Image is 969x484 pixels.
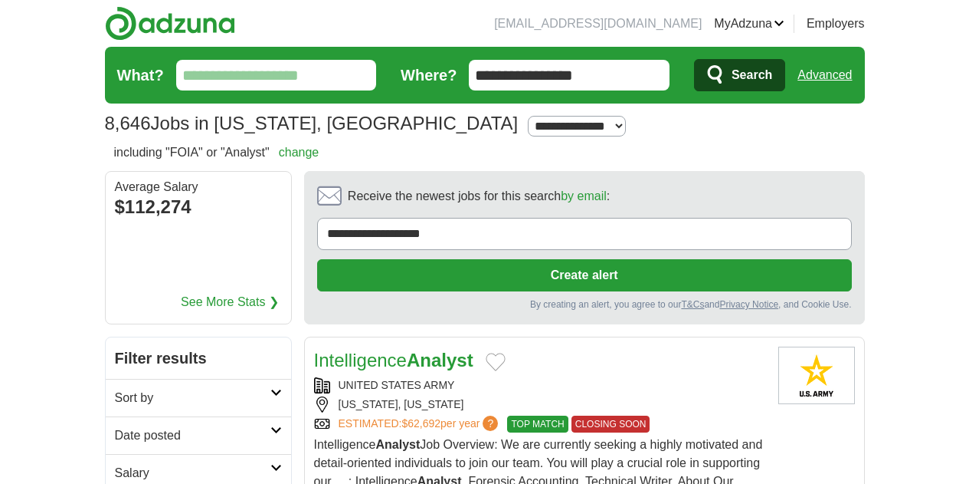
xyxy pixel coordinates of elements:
h1: Jobs in [US_STATE], [GEOGRAPHIC_DATA] [105,113,519,133]
div: [US_STATE], [US_STATE] [314,397,766,413]
label: What? [117,64,164,87]
h2: Filter results [106,337,291,379]
span: TOP MATCH [507,416,568,433]
a: ESTIMATED:$62,692per year? [339,416,502,433]
button: Add to favorite jobs [486,353,506,371]
span: CLOSING SOON [571,416,650,433]
button: Search [694,59,785,91]
label: Where? [401,64,457,87]
div: $112,274 [115,193,282,221]
li: [EMAIL_ADDRESS][DOMAIN_NAME] [494,15,702,33]
a: Employers [807,15,865,33]
img: Adzuna logo [105,6,235,41]
a: Advanced [797,60,852,91]
a: IntelligenceAnalyst [314,350,473,370]
span: $62,692 [401,417,440,430]
a: MyAdzuna [714,15,784,33]
a: change [279,146,319,159]
a: Privacy Notice [719,299,778,310]
span: Receive the newest jobs for this search : [348,187,610,206]
div: By creating an alert, you agree to our and , and Cookie Use. [317,298,852,311]
span: 8,646 [105,110,151,137]
img: United States Army logo [778,347,855,404]
h2: Salary [115,464,270,482]
a: See More Stats ❯ [181,293,279,311]
button: Create alert [317,259,852,291]
span: Search [732,60,772,91]
div: Average Salary [115,181,282,193]
a: Date posted [106,417,291,454]
a: by email [561,189,607,202]
a: Sort by [106,379,291,417]
strong: Analyst [407,350,473,370]
strong: Analyst [375,438,420,451]
h2: Date posted [115,426,270,445]
h2: Sort by [115,389,270,407]
h2: including "FOIA" or "Analyst" [114,143,319,162]
a: UNITED STATES ARMY [339,379,455,391]
span: ? [483,416,498,431]
a: T&Cs [681,299,704,310]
